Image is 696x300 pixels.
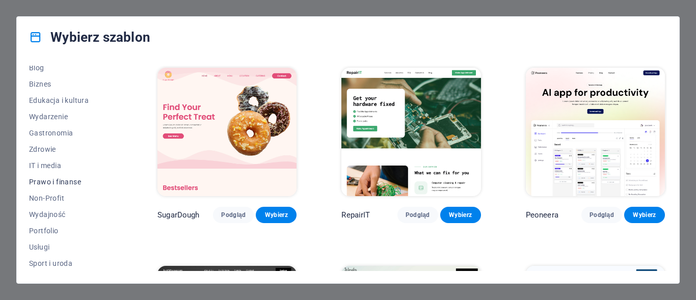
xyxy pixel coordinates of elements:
[448,211,473,219] span: Wybierz
[29,259,113,267] span: Sport i uroda
[29,64,113,72] span: Blog
[526,210,558,220] p: Peoneera
[526,68,665,196] img: Peoneera
[29,227,113,235] span: Portfolio
[581,207,622,223] button: Podgląd
[264,211,288,219] span: Wybierz
[440,207,481,223] button: Wybierz
[157,68,297,196] img: SugarDough
[29,96,113,104] span: Edukacja i kultura
[29,29,150,45] h4: Wybierz szablon
[29,174,113,190] button: Prawo i finanse
[29,239,113,255] button: Usługi
[29,223,113,239] button: Portfolio
[29,92,113,108] button: Edukacja i kultura
[213,207,254,223] button: Podgląd
[29,113,113,121] span: Wydarzenie
[29,129,113,137] span: Gastronomia
[221,211,246,219] span: Podgląd
[624,207,665,223] button: Wybierz
[29,243,113,251] span: Usługi
[29,161,113,170] span: IT i media
[29,141,113,157] button: Zdrowie
[406,211,430,219] span: Podgląd
[632,211,657,219] span: Wybierz
[29,125,113,141] button: Gastronomia
[29,76,113,92] button: Biznes
[157,210,199,220] p: SugarDough
[256,207,297,223] button: Wybierz
[29,178,113,186] span: Prawo i finanse
[29,80,113,88] span: Biznes
[29,108,113,125] button: Wydarzenie
[29,60,113,76] button: Blog
[29,206,113,223] button: Wydajność
[341,68,480,196] img: RepairIT
[29,210,113,219] span: Wydajność
[29,190,113,206] button: Non-Profit
[29,255,113,271] button: Sport i uroda
[590,211,614,219] span: Podgląd
[29,194,113,202] span: Non-Profit
[341,210,370,220] p: RepairIT
[29,145,113,153] span: Zdrowie
[29,157,113,174] button: IT i media
[397,207,438,223] button: Podgląd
